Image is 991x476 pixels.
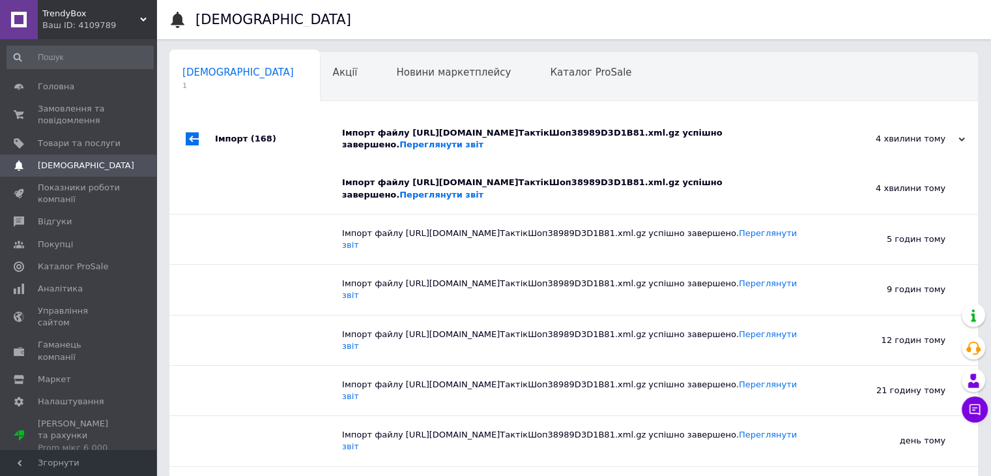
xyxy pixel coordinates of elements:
[342,127,835,151] div: Імпорт файлу [URL][DOMAIN_NAME]ТактікШоп38989D3D1B81.xml.gz успішно завершено.
[38,216,72,228] span: Відгуки
[333,67,358,78] span: Акції
[342,429,815,453] div: Імпорт файлу [URL][DOMAIN_NAME]ТактікШоп38989D3D1B81.xml.gz успішно завершено.
[38,160,134,171] span: [DEMOGRAPHIC_DATA]
[399,190,483,200] a: Переглянути звіт
[962,396,988,423] button: Чат з покупцем
[342,379,815,402] div: Імпорт файлу [URL][DOMAIN_NAME]ТактікШоп38989D3D1B81.xml.gz успішно завершено.
[835,133,965,145] div: 4 хвилини тому
[342,329,815,352] div: Імпорт файлу [URL][DOMAIN_NAME]ТактікШоп38989D3D1B81.xml.gz успішно завершено.
[38,239,73,250] span: Покупці
[182,81,294,91] span: 1
[38,374,71,385] span: Маркет
[815,416,978,466] div: день тому
[38,138,121,149] span: Товари та послуги
[42,20,156,31] div: Ваш ID: 4109789
[38,81,74,93] span: Головна
[342,228,815,251] div: Імпорт файлу [URL][DOMAIN_NAME]ТактікШоп38989D3D1B81.xml.gz успішно завершено.
[38,418,121,454] span: [PERSON_NAME] та рахунки
[38,339,121,363] span: Гаманець компанії
[38,305,121,329] span: Управління сайтом
[38,182,121,205] span: Показники роботи компанії
[342,228,797,250] a: Переглянути звіт
[815,265,978,314] div: 9 годин тому
[399,140,483,149] a: Переглянути звіт
[396,67,511,78] span: Новини маркетплейсу
[195,12,351,27] h1: [DEMOGRAPHIC_DATA]
[251,134,276,143] span: (168)
[815,316,978,365] div: 12 годин тому
[215,114,342,164] div: Імпорт
[342,177,815,200] div: Імпорт файлу [URL][DOMAIN_NAME]ТактікШоп38989D3D1B81.xml.gz успішно завершено.
[38,396,104,408] span: Налаштування
[550,67,631,78] span: Каталог ProSale
[342,278,815,301] div: Імпорт файлу [URL][DOMAIN_NAME]ТактікШоп38989D3D1B81.xml.gz успішно завершено.
[38,103,121,126] span: Замовлення та повідомлення
[38,261,108,273] span: Каталог ProSale
[38,442,121,454] div: Prom мікс 6 000
[815,215,978,264] div: 5 годин тому
[815,366,978,415] div: 21 годину тому
[182,67,294,78] span: [DEMOGRAPHIC_DATA]
[815,164,978,213] div: 4 хвилини тому
[38,283,83,295] span: Аналітика
[7,46,154,69] input: Пошук
[342,329,797,351] a: Переглянути звіт
[42,8,140,20] span: TrendyBox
